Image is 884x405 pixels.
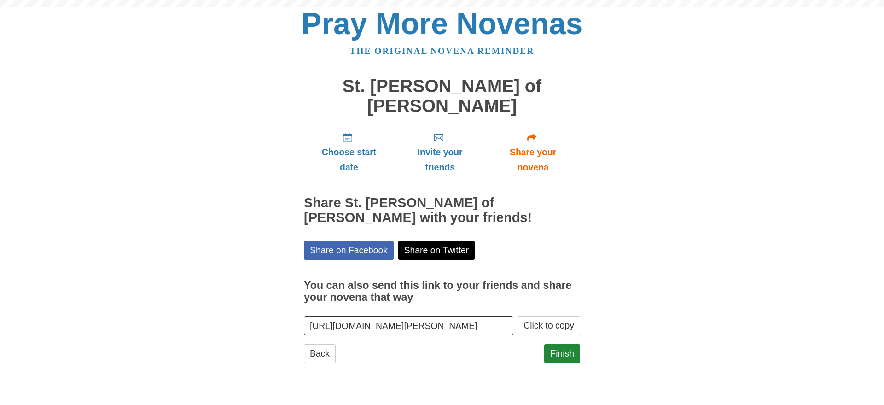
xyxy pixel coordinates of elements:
a: Pray More Novenas [302,6,583,41]
a: Share your novena [486,125,580,180]
a: Finish [544,344,580,363]
a: Invite your friends [394,125,486,180]
h1: St. [PERSON_NAME] of [PERSON_NAME] [304,76,580,116]
h3: You can also send this link to your friends and share your novena that way [304,280,580,303]
span: Share your novena [495,145,571,175]
a: The original novena reminder [350,46,535,56]
a: Back [304,344,336,363]
a: Share on Twitter [398,241,475,260]
span: Invite your friends [403,145,477,175]
span: Choose start date [313,145,385,175]
h2: Share St. [PERSON_NAME] of [PERSON_NAME] with your friends! [304,196,580,225]
button: Click to copy [518,316,580,335]
a: Share on Facebook [304,241,394,260]
a: Choose start date [304,125,394,180]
